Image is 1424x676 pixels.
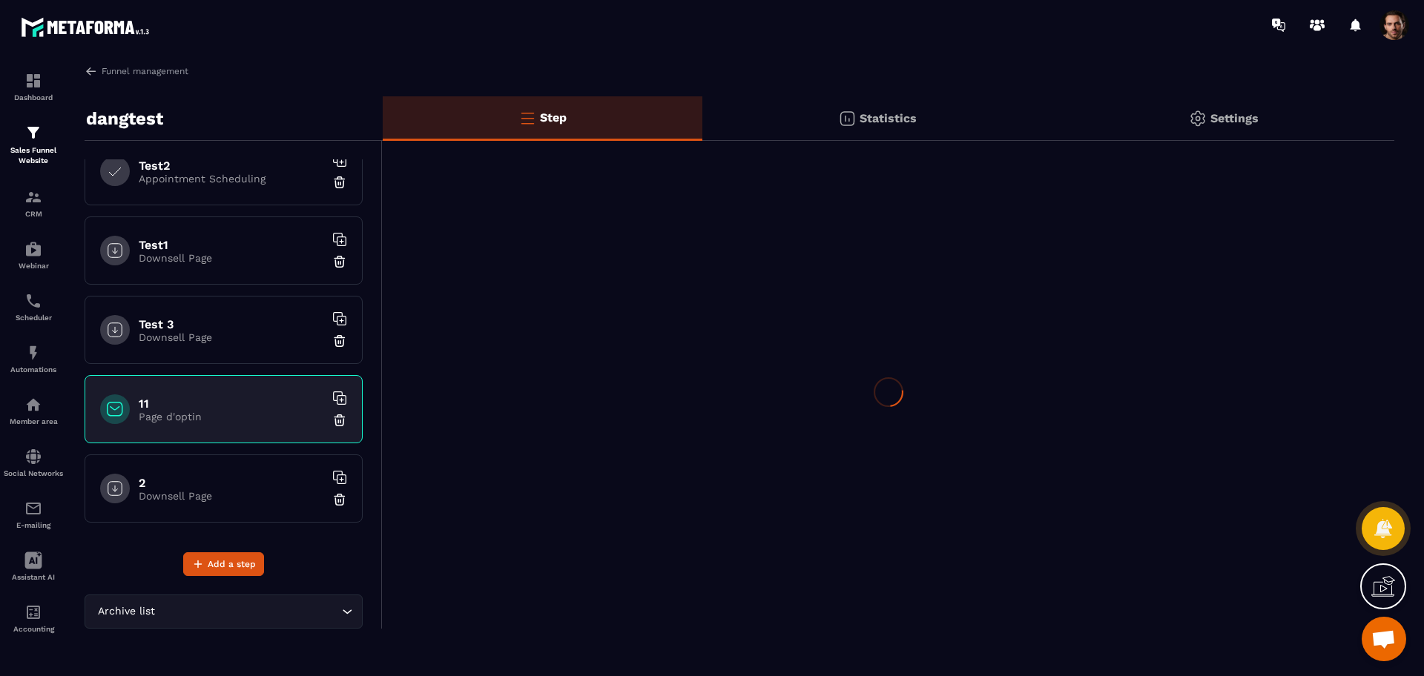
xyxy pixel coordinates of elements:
p: E-mailing [4,521,63,529]
h6: 2 [139,476,324,490]
img: email [24,500,42,517]
a: schedulerschedulerScheduler [4,281,63,333]
a: formationformationSales Funnel Website [4,113,63,177]
h6: Test 3 [139,317,324,331]
h6: Test2 [139,159,324,173]
img: formation [24,72,42,90]
img: arrow [85,64,98,78]
a: automationsautomationsAutomations [4,333,63,385]
p: Automations [4,365,63,374]
p: Member area [4,417,63,425]
a: accountantaccountantAccounting [4,592,63,644]
img: trash [332,254,347,269]
img: social-network [24,448,42,465]
p: Settings [1210,111,1259,125]
p: Dashboard [4,93,63,102]
p: Step [540,110,567,125]
p: Scheduler [4,314,63,322]
p: Accounting [4,625,63,633]
p: Downsell Page [139,490,324,502]
span: Archive list [94,603,158,620]
img: stats.20deebd0.svg [838,110,856,127]
a: social-networksocial-networkSocial Networks [4,437,63,488]
p: Sales Funnel Website [4,145,63,166]
div: Mở cuộc trò chuyện [1362,617,1406,661]
div: Search for option [85,594,363,629]
a: emailemailE-mailing [4,488,63,540]
a: formationformationCRM [4,177,63,229]
button: Add a step [183,552,264,576]
p: dangtest [86,104,163,133]
p: CRM [4,210,63,218]
a: Assistant AI [4,540,63,592]
img: trash [332,334,347,348]
img: setting-gr.5f69749f.svg [1189,110,1207,127]
img: accountant [24,603,42,621]
p: Assistant AI [4,573,63,581]
img: trash [332,175,347,190]
a: formationformationDashboard [4,61,63,113]
p: Downsell Page [139,331,324,343]
p: Appointment Scheduling [139,173,324,185]
p: Statistics [860,111,917,125]
img: scheduler [24,292,42,310]
a: automationsautomationsMember area [4,385,63,437]
a: automationsautomationsWebinar [4,229,63,281]
img: trash [332,492,347,507]
p: Social Networks [4,469,63,477]
img: trash [332,413,347,428]
img: logo [21,13,154,41]
p: Page d'optin [139,411,324,422]
img: formation [24,188,42,206]
h6: Test1 [139,238,324,252]
p: Webinar [4,262,63,270]
img: automations [24,240,42,258]
img: formation [24,124,42,142]
p: Downsell Page [139,252,324,264]
a: Funnel management [85,64,188,78]
input: Search for option [158,603,338,620]
img: bars-o.4a397970.svg [518,109,536,127]
span: Add a step [208,557,256,571]
img: automations [24,396,42,414]
h6: 11 [139,397,324,411]
img: automations [24,344,42,362]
